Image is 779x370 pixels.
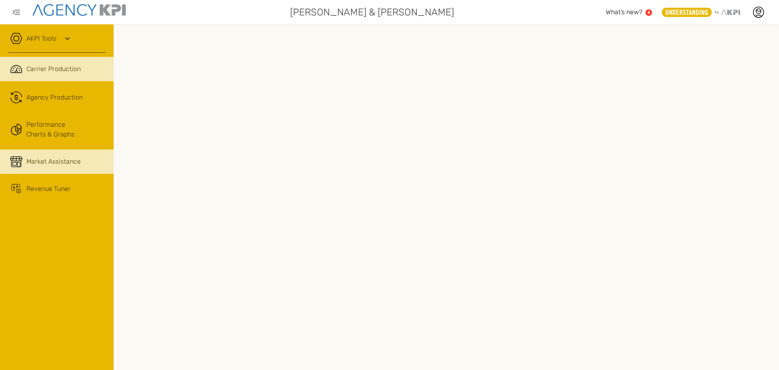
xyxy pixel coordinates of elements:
[606,8,642,16] span: What’s new?
[26,184,71,194] span: Revenue Tuner
[26,157,81,167] span: Market Assistance
[32,4,126,16] img: agencykpi-logo-550x69-2d9e3fa8.png
[646,9,652,16] a: 5
[26,64,81,74] span: Carrier Production
[26,93,83,102] span: Agency Production
[26,34,56,43] a: AKPI Tools
[648,10,650,15] text: 5
[290,5,454,19] span: [PERSON_NAME] & [PERSON_NAME]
